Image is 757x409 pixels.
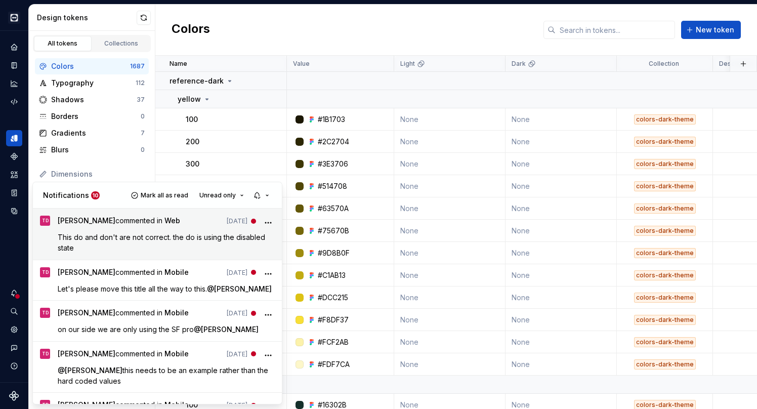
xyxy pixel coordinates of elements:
[58,366,122,375] span: @
[58,216,115,225] span: [PERSON_NAME]
[42,308,49,318] div: TD
[58,268,115,276] span: [PERSON_NAME]
[261,308,275,321] button: More
[164,349,189,358] span: Mobile
[164,268,189,276] span: Mobile
[261,349,275,362] button: More
[58,233,267,252] span: This do and don't are not correct. the do is using the disabled state
[58,216,180,229] span: commented in
[58,400,115,409] span: [PERSON_NAME]
[164,308,189,317] span: Mobile
[58,267,189,281] span: commented in
[58,349,189,362] span: commented in
[42,349,49,359] div: TD
[58,366,270,385] span: this needs to be an example rather than the hard coded values
[128,188,193,202] button: Mark all as read
[195,188,248,202] button: Unread only
[227,216,247,226] time: 9/30/2025, 10:20 AM
[42,267,49,277] div: TD
[141,191,188,199] span: Mark all as read
[261,216,275,229] button: More
[91,191,100,199] span: 10
[42,216,49,226] div: TD
[207,284,272,293] span: @
[194,325,259,334] span: @
[227,268,247,278] time: 9/18/2025, 2:05 PM
[58,325,194,334] span: on our side we are only using the SF pro
[201,325,259,334] span: [PERSON_NAME]
[199,191,236,199] span: Unread only
[227,308,247,318] time: 9/18/2025, 2:04 PM
[65,366,122,375] span: [PERSON_NAME]
[58,349,115,358] span: [PERSON_NAME]
[164,400,189,409] span: Mobile
[164,216,180,225] span: Web
[58,308,115,317] span: [PERSON_NAME]
[58,284,207,293] span: Let's please move this title all the way to this.
[261,267,275,281] button: More
[58,308,189,321] span: commented in
[227,349,247,359] time: 9/18/2025, 2:03 PM
[43,190,89,200] p: Notifications
[214,284,272,293] span: [PERSON_NAME]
